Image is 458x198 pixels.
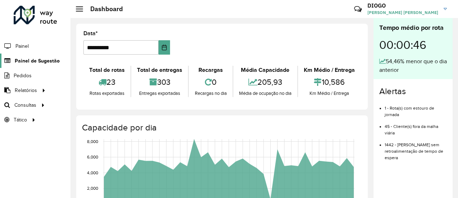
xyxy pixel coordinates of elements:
[300,74,359,90] div: 10,586
[379,57,447,74] div: 54,46% menor que o dia anterior
[133,90,186,97] div: Entregas exportadas
[300,90,359,97] div: Km Médio / Entrega
[87,186,98,191] text: 2,000
[87,170,98,175] text: 4,000
[367,2,438,9] h3: DIOGO
[133,66,186,74] div: Total de entregas
[14,72,32,79] span: Pedidos
[85,74,129,90] div: 23
[83,5,123,13] h2: Dashboard
[133,74,186,90] div: 303
[385,118,447,136] li: 45 - Cliente(s) fora da malha viária
[15,87,37,94] span: Relatórios
[350,1,366,17] a: Contato Rápido
[191,74,230,90] div: 0
[87,155,98,159] text: 6,000
[87,139,98,144] text: 8,000
[14,101,36,109] span: Consultas
[385,100,447,118] li: 1 - Rota(s) com estouro de jornada
[15,42,29,50] span: Painel
[385,136,447,161] li: 1442 - [PERSON_NAME] sem retroalimentação de tempo de espera
[191,66,230,74] div: Recargas
[367,9,438,16] span: [PERSON_NAME] [PERSON_NAME]
[85,66,129,74] div: Total de rotas
[159,40,170,55] button: Choose Date
[85,90,129,97] div: Rotas exportadas
[82,123,361,133] h4: Capacidade por dia
[300,66,359,74] div: Km Médio / Entrega
[379,23,447,33] div: Tempo médio por rota
[379,33,447,57] div: 00:00:46
[15,57,60,65] span: Painel de Sugestão
[235,66,296,74] div: Média Capacidade
[379,86,447,97] h4: Alertas
[14,116,27,124] span: Tático
[191,90,230,97] div: Recargas no dia
[235,90,296,97] div: Média de ocupação no dia
[83,29,98,38] label: Data
[235,74,296,90] div: 205,93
